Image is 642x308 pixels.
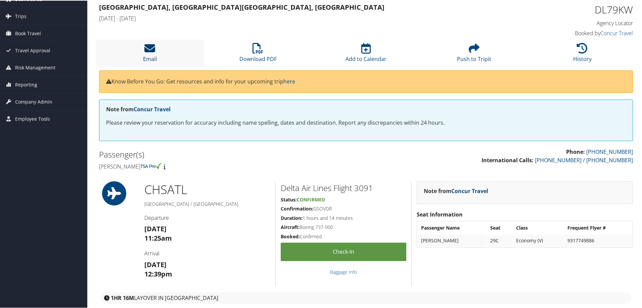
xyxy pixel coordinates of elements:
strong: Note from [424,187,488,194]
a: Download PDF [239,46,277,62]
a: [PHONE_NUMBER] [586,147,633,155]
th: Seat [487,221,512,233]
span: Employee Tools [15,110,50,127]
h5: [GEOGRAPHIC_DATA] / [GEOGRAPHIC_DATA] [144,200,270,207]
h2: Delta Air Lines Flight 3091 [281,182,406,193]
strong: Booked: [281,233,300,239]
span: Book Travel [15,24,41,41]
h4: Departure [144,213,270,221]
a: Check-in [281,242,406,260]
h4: Booked by [507,29,633,36]
span: Risk Management [15,59,55,75]
h4: Agency Locator [507,19,633,26]
strong: Seat Information [417,210,463,218]
a: here [283,77,295,84]
a: [PHONE_NUMBER] / [PHONE_NUMBER] [535,156,633,163]
span: Confirmed [297,196,325,202]
img: tsa-precheck.png [140,162,162,168]
a: Concur Travel [600,29,633,36]
strong: [DATE] [144,259,167,268]
strong: [GEOGRAPHIC_DATA], [GEOGRAPHIC_DATA] [GEOGRAPHIC_DATA], [GEOGRAPHIC_DATA] [99,2,384,11]
p: Please review your reservation for accuracy including name spelling, dates and destination. Repor... [106,118,626,127]
strong: Phone: [566,147,585,155]
strong: Aircraft: [281,223,300,230]
a: Baggage Info [330,268,357,274]
span: Reporting [15,76,37,93]
th: Frequent Flyer # [564,221,632,233]
strong: Status: [281,196,297,202]
a: Push to Tripit [457,46,491,62]
td: 29C [487,234,512,246]
strong: 11:25am [144,233,172,242]
span: Travel Approval [15,42,50,58]
h4: [PERSON_NAME] [99,162,361,170]
span: Trips [15,7,27,24]
td: Economy (V) [513,234,563,246]
a: Concur Travel [134,105,171,112]
a: Email [143,46,157,62]
h4: [DATE] - [DATE] [99,14,497,21]
td: 9317749886 [564,234,632,246]
h5: GSOVDR [281,205,406,211]
h1: CHS ATL [144,181,270,197]
a: Concur Travel [451,187,488,194]
span: Company Admin [15,93,52,110]
h5: Boeing 737-900 [281,223,406,230]
th: Passenger Name [418,221,486,233]
strong: Confirmation: [281,205,313,211]
strong: International Calls: [481,156,534,163]
div: layover in [GEOGRAPHIC_DATA] [101,292,631,303]
a: History [573,46,592,62]
strong: 1HR 16M [111,294,134,301]
td: [PERSON_NAME] [418,234,486,246]
h5: Confirmed [281,233,406,239]
p: Know Before You Go: Get resources and info for your upcoming trip [106,77,626,85]
strong: 12:39pm [144,269,172,278]
h2: Passenger(s) [99,148,361,160]
th: Class [513,221,563,233]
h1: DL79KW [507,2,633,16]
strong: Duration: [281,214,303,221]
a: Add to Calendar [346,46,386,62]
h5: 1 hours and 14 minutes [281,214,406,221]
h4: Arrival [144,249,270,256]
strong: Note from [106,105,171,112]
strong: [DATE] [144,224,167,233]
